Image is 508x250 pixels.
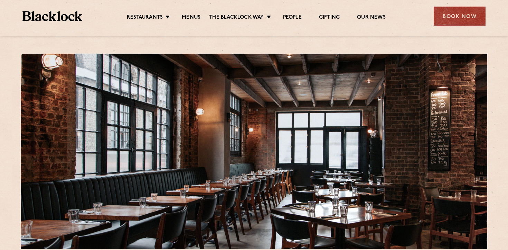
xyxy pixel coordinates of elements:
[319,14,340,22] a: Gifting
[209,14,264,22] a: The Blacklock Way
[434,7,486,26] div: Book Now
[22,11,82,21] img: BL_Textured_Logo-footer-cropped.svg
[283,14,302,22] a: People
[182,14,200,22] a: Menus
[357,14,386,22] a: Our News
[127,14,163,22] a: Restaurants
